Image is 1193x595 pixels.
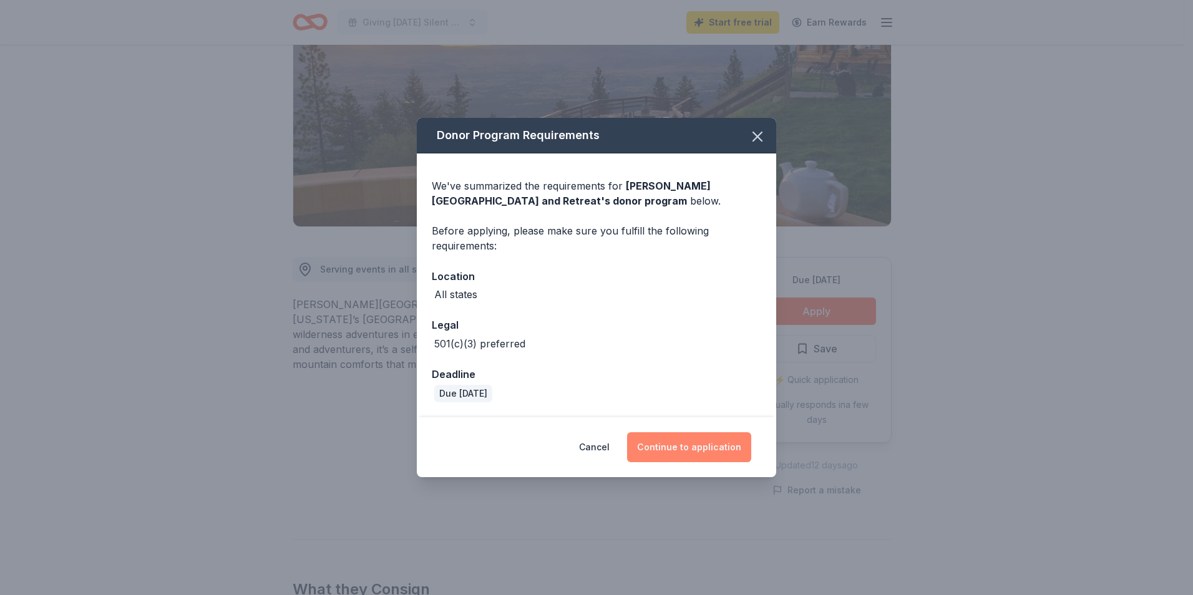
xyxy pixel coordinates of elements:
div: Deadline [432,366,761,382]
div: Donor Program Requirements [417,118,776,153]
div: Before applying, please make sure you fulfill the following requirements: [432,223,761,253]
button: Cancel [579,432,610,462]
div: Location [432,268,761,284]
div: 501(c)(3) preferred [434,336,525,351]
div: Due [DATE] [434,385,492,402]
div: We've summarized the requirements for below. [432,178,761,208]
div: All states [434,287,477,302]
div: Legal [432,317,761,333]
button: Continue to application [627,432,751,462]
